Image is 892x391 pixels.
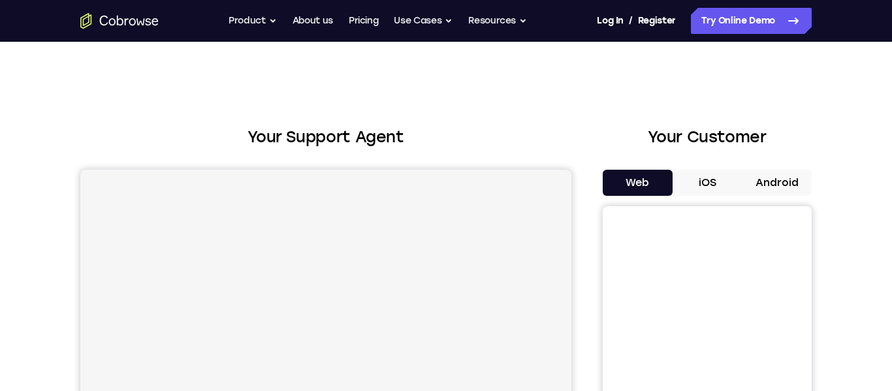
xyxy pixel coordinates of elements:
[80,125,571,149] h2: Your Support Agent
[603,125,812,149] h2: Your Customer
[742,170,812,196] button: Android
[638,8,676,34] a: Register
[293,8,333,34] a: About us
[468,8,527,34] button: Resources
[629,13,633,29] span: /
[229,8,277,34] button: Product
[394,8,453,34] button: Use Cases
[349,8,379,34] a: Pricing
[80,13,159,29] a: Go to the home page
[597,8,623,34] a: Log In
[673,170,742,196] button: iOS
[691,8,812,34] a: Try Online Demo
[603,170,673,196] button: Web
